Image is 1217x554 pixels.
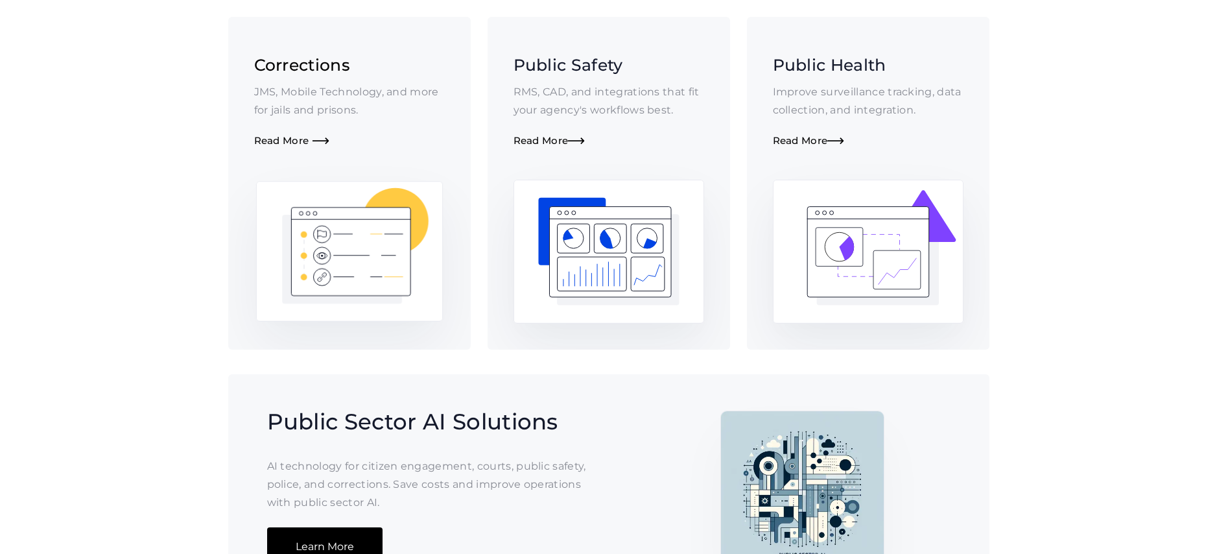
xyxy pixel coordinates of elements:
span:  [827,136,844,147]
a: CorrectionsJMS, Mobile Technology, and more for jails and prisons.Read More [228,17,471,349]
span:  [568,136,585,147]
a: Public SafetyRMS, CAD, and integrations that fit your agency's workflows best.Read More [488,17,730,349]
a: Public HealthImprove surveillance tracking, data collection, and integration.Read More [747,17,989,349]
p: Improve surveillance tracking, data collection, and integration. [773,83,963,119]
h3: Public Safety [514,53,704,77]
p: JMS, Mobile Technology, and more for jails and prisons. [254,83,445,119]
iframe: Chat Widget [1152,492,1217,554]
h3: Public Health [773,53,963,77]
p: RMS, CAD, and integrations that fit your agency's workflows best. [514,83,704,119]
span:  [313,136,329,147]
div: Read More [514,135,704,147]
div: Read More [773,135,963,147]
div: Read More [254,135,445,147]
p: AI technology for citizen engagement, courts, public safety, police, and corrections. Save costs ... [267,457,607,512]
h3: Corrections [254,53,445,77]
h2: Public Sector AI Solutions [267,407,607,437]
